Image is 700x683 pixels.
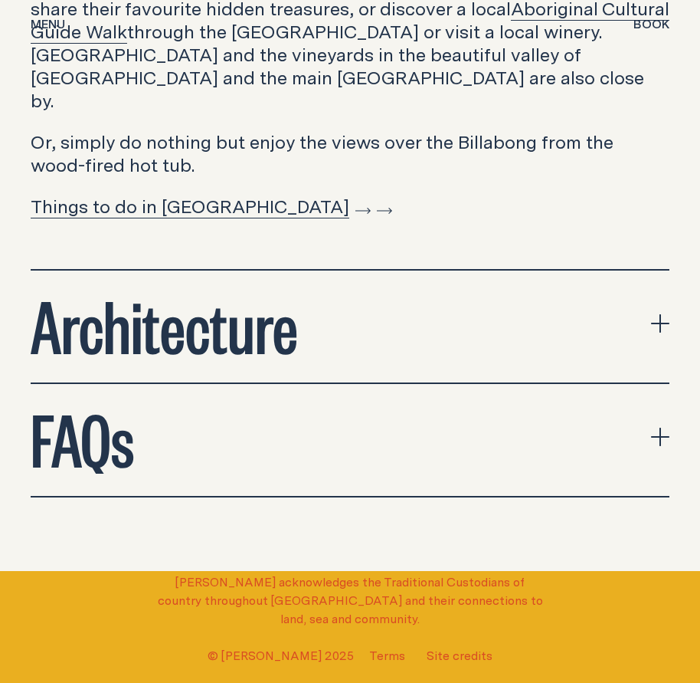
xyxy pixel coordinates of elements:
[31,289,298,358] h2: Architecture
[208,646,354,665] span: © [PERSON_NAME] 2025
[369,646,405,664] a: Terms
[31,130,669,176] p: Or, simply do nothing but enjoy the views over the Billabong from the wood-fired hot tub.
[633,18,669,30] span: Book
[31,384,669,496] button: expand accordion
[31,18,65,30] span: Menu
[31,271,669,383] button: expand accordion
[31,402,134,471] h2: FAQs
[31,16,65,34] button: show menu
[31,193,371,219] a: Things to do in [GEOGRAPHIC_DATA]
[154,573,546,628] p: [PERSON_NAME] acknowledges the Traditional Custodians of country throughout [GEOGRAPHIC_DATA] and...
[427,646,492,664] a: Site credits
[633,16,669,34] button: show booking tray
